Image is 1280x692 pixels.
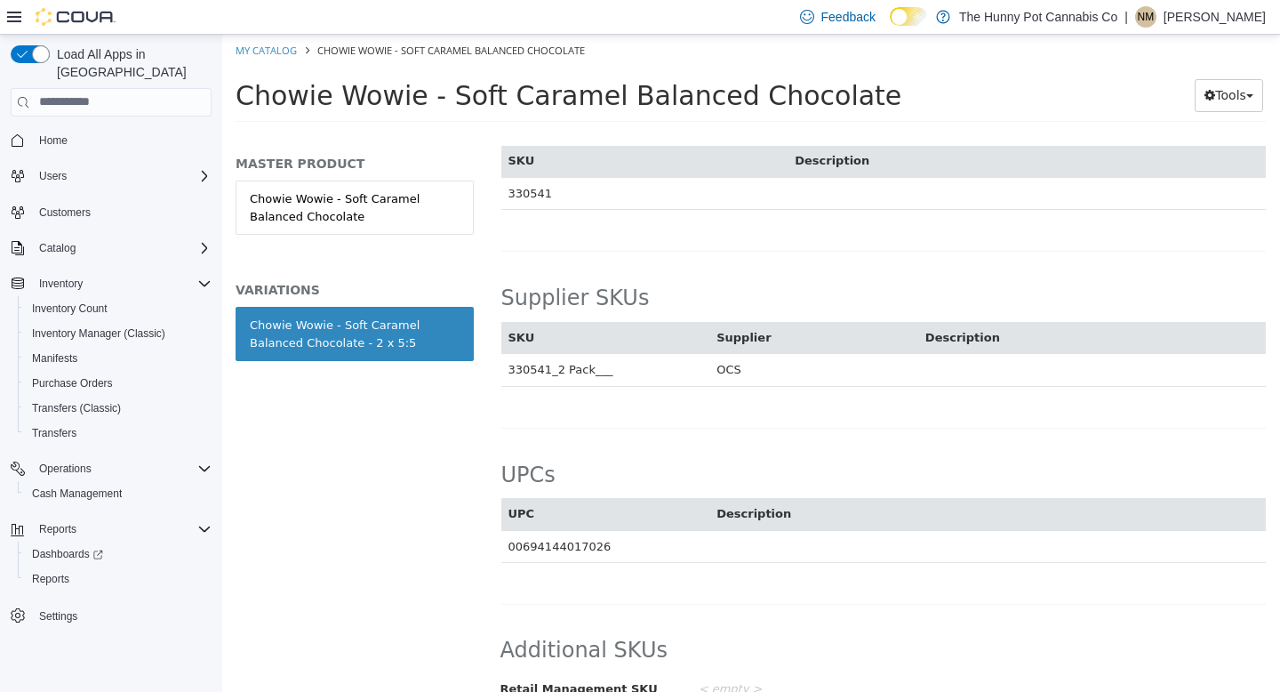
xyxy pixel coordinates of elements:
span: Inventory Count [25,298,212,319]
span: Retail Management SKU (RMS) [278,648,436,679]
div: Nakisha Mckinley [1135,6,1156,28]
p: | [1124,6,1128,28]
span: Dashboards [32,547,103,561]
button: Inventory Count [18,296,219,321]
span: Load All Apps in [GEOGRAPHIC_DATA] [50,45,212,81]
a: Dashboards [25,543,110,565]
span: Description [572,119,647,133]
button: Users [4,164,219,189]
span: Catalog [39,241,76,255]
span: Feedback [821,8,876,26]
button: Inventory [32,273,90,294]
button: Home [4,127,219,153]
span: SKU [286,119,313,133]
span: Catalog [32,237,212,259]
a: Transfers [25,422,84,444]
a: Purchase Orders [25,373,120,394]
span: Inventory [39,277,83,291]
h5: VARIATIONS [13,247,252,263]
span: NM [1138,6,1155,28]
span: Manifests [25,348,212,369]
span: Dark Mode [890,26,891,27]
button: Catalog [4,236,219,261]
button: Catalog [32,237,83,259]
div: < empty > [463,640,1058,671]
button: Users [32,165,74,187]
span: Inventory [32,273,212,294]
p: The Hunny Pot Cannabis Co [959,6,1117,28]
a: Reports [25,568,76,590]
button: Inventory [4,271,219,296]
span: Home [39,133,68,148]
span: SKU [286,296,313,310]
span: Supplier [494,296,548,310]
span: Transfers (Classic) [32,401,121,415]
a: Customers [32,202,98,223]
button: Purchase Orders [18,371,219,396]
a: Manifests [25,348,84,369]
a: Settings [32,606,84,627]
span: Users [32,165,212,187]
button: Transfers [18,421,219,446]
h5: MASTER PRODUCT [13,121,252,137]
span: Inventory Count [32,302,108,316]
span: Dashboards [25,543,212,565]
a: Cash Management [25,483,129,504]
a: Inventory Count [25,298,115,319]
button: Customers [4,199,219,225]
input: Dark Mode [890,7,927,26]
button: Settings [4,602,219,628]
span: Purchase Orders [32,376,113,390]
span: Reports [39,522,76,536]
button: Reports [4,517,219,542]
button: Operations [32,458,99,479]
span: Additional SKUs [278,602,446,630]
td: 00694144017026 [279,495,488,528]
span: Chowie Wowie - Soft Caramel Balanced Chocolate [13,45,679,76]
div: Chowie Wowie - Soft Caramel Balanced Chocolate - 2 x 5:5 [28,282,237,317]
a: Dashboards [18,542,219,567]
img: Cova [36,8,116,26]
span: Chowie Wowie - Soft Caramel Balanced Chocolate [95,9,363,22]
button: Tools [972,44,1041,77]
span: Transfers [25,422,212,444]
span: Reports [32,519,212,540]
button: Inventory Manager (Classic) [18,321,219,346]
h2: Supplier SKUs [279,250,428,278]
span: UPC [286,472,313,486]
span: Users [39,169,67,183]
td: OCS [487,319,696,352]
nav: Complex example [11,120,212,675]
a: Inventory Manager (Classic) [25,323,172,344]
span: Transfers [32,426,76,440]
td: 330541 [279,142,566,175]
span: Inventory Manager (Classic) [32,326,165,341]
span: Manifests [32,351,77,366]
td: 330541_2 Pack___ [279,319,488,352]
span: Cash Management [32,487,122,501]
h2: UPCs [279,427,333,455]
a: Home [32,130,75,151]
button: Reports [18,567,219,591]
button: Operations [4,456,219,481]
span: Transfers (Classic) [25,398,212,419]
span: Home [32,129,212,151]
span: Reports [32,572,69,586]
span: Cash Management [25,483,212,504]
span: Purchase Orders [25,373,212,394]
span: Settings [32,604,212,626]
span: Operations [39,462,92,476]
a: Transfers (Classic) [25,398,128,419]
span: Customers [32,201,212,223]
a: My Catalog [13,9,75,22]
span: Description [494,472,569,486]
span: Customers [39,205,91,220]
span: Reports [25,568,212,590]
a: Chowie Wowie - Soft Caramel Balanced Chocolate [13,146,252,200]
span: Settings [39,609,77,624]
button: Cash Management [18,481,219,506]
span: Operations [32,458,212,479]
span: Inventory Manager (Classic) [25,323,212,344]
button: Reports [32,519,84,540]
button: Manifests [18,346,219,371]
